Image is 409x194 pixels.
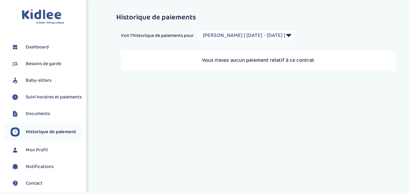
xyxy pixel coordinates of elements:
img: dashboard.svg [11,43,20,52]
span: Notifications [26,163,54,170]
span: Suivi horaires et paiements [26,94,82,101]
img: contact.svg [11,179,20,188]
span: Baby-sitters [26,77,51,84]
a: Documents [11,109,82,118]
a: Contact [11,179,82,188]
img: documents.svg [11,109,20,118]
h3: Historique de paiements [116,14,400,21]
a: Historique de paiement [11,127,82,136]
a: Dashboard [11,43,82,52]
span: Historique de paiement [26,128,76,136]
a: Notifications [11,162,82,171]
img: profil.svg [11,146,20,155]
a: Besoins de garde [11,59,82,68]
span: Dashboard [26,44,49,51]
img: babysitters.svg [11,76,20,85]
span: Besoins de garde [26,60,61,67]
a: Mon Profil [11,146,82,155]
img: besoin.svg [11,59,20,68]
span: Voir l'historique de paiements pour [121,32,194,39]
a: Suivi horaires et paiements [11,93,82,102]
img: logo.svg [22,9,64,25]
a: Baby-sitters [11,76,82,85]
img: suivihoraire.svg [11,127,20,136]
img: notification.svg [11,162,20,171]
span: Documents [26,110,50,117]
p: Vous n'avez aucun paiement relatif à ce contrat [127,56,390,64]
span: Contact [26,180,42,187]
span: Mon Profil [26,146,48,154]
img: suivihoraire.svg [11,93,20,102]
